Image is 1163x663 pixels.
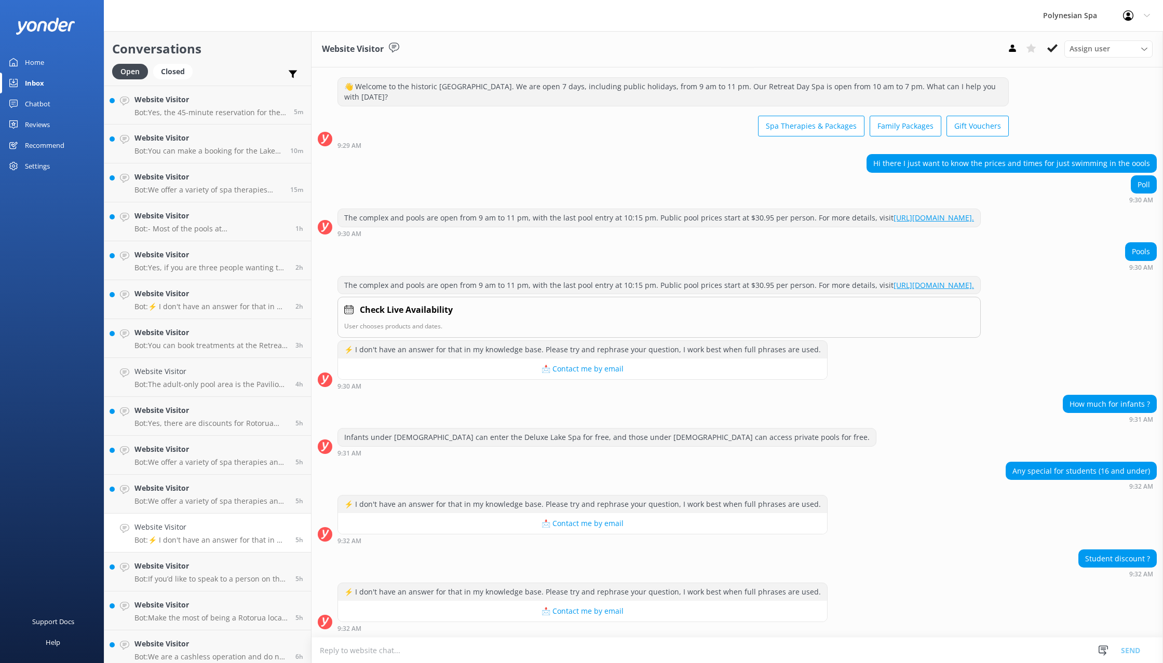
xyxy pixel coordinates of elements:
div: Sep 12 2025 09:31am (UTC +12:00) Pacific/Auckland [1063,416,1157,423]
div: Student discount ? [1079,550,1156,568]
button: 📩 Contact me by email [338,358,827,379]
div: Closed [153,64,193,79]
h4: Website Visitor [134,327,288,338]
p: Bot: ⚡ I don't have an answer for that in my knowledge base. Please try and rephrase your questio... [134,302,288,311]
span: Sep 12 2025 09:02am (UTC +12:00) Pacific/Auckland [295,613,303,622]
p: Bot: Yes, if you are three people wanting the same treatment, you should book multiple spaces. Yo... [134,263,288,272]
div: Any special for students (16 and under) [1006,462,1156,480]
p: Bot: Yes, the 45-minute reservation for the Sky View Private Pool includes your time in the pool.... [134,108,286,117]
span: Sep 12 2025 09:51am (UTC +12:00) Pacific/Auckland [295,496,303,505]
h4: Website Visitor [134,482,288,494]
span: Sep 12 2025 10:09am (UTC +12:00) Pacific/Auckland [295,380,303,389]
a: Open [112,65,153,77]
span: Sep 12 2025 01:28pm (UTC +12:00) Pacific/Auckland [295,224,303,233]
div: Open [112,64,148,79]
h4: Website Visitor [134,171,282,183]
div: Infants under [DEMOGRAPHIC_DATA] can enter the Deluxe Lake Spa for free, and those under [DEMOGRA... [338,429,876,446]
p: Bot: Yes, there are discounts for Rotorua locals. You can join the Resident's Club for free and r... [134,419,288,428]
p: Bot: You can make a booking for the Lake View Private Pools online at [URL][DOMAIN_NAME]. [134,146,282,156]
div: Chatbot [25,93,50,114]
div: Settings [25,156,50,176]
div: Sep 12 2025 09:32am (UTC +12:00) Pacific/Auckland [337,537,828,544]
p: Bot: We offer a variety of spa therapies and packages. For massage or spa therapy options, you ca... [134,496,288,506]
h4: Website Visitor [134,599,288,611]
a: Website VisitorBot:⚡ I don't have an answer for that in my knowledge base. Please try and rephras... [104,280,311,319]
div: Inbox [25,73,44,93]
div: Sep 12 2025 09:30am (UTC +12:00) Pacific/Auckland [1125,264,1157,271]
span: Sep 12 2025 02:41pm (UTC +12:00) Pacific/Auckland [290,185,303,194]
span: Sep 12 2025 09:53am (UTC +12:00) Pacific/Auckland [295,419,303,427]
div: Sep 12 2025 09:31am (UTC +12:00) Pacific/Auckland [337,449,876,457]
a: Website VisitorBot:Make the most of being a Rotorua local by joining our Resident's Club at [GEOG... [104,591,311,630]
p: Bot: You can book treatments at the Retreat Day Spa from 10 am to 7 pm, and pools are available f... [134,341,288,350]
span: Assign user [1070,43,1110,54]
span: Sep 12 2025 02:46pm (UTC +12:00) Pacific/Auckland [290,146,303,155]
strong: 9:32 AM [1129,484,1153,490]
div: Support Docs [32,611,74,632]
span: Sep 12 2025 09:16am (UTC +12:00) Pacific/Auckland [295,574,303,583]
div: Poll [1131,176,1156,194]
a: [URL][DOMAIN_NAME]. [894,280,974,290]
div: Home [25,52,44,73]
a: Website VisitorBot:Yes, there are discounts for Rotorua locals. You can join the Resident's Club ... [104,397,311,436]
strong: 9:31 AM [1129,417,1153,423]
div: Recommend [25,135,64,156]
button: Spa Therapies & Packages [758,116,864,136]
a: Website VisitorBot:Yes, the 45-minute reservation for the Sky View Private Pool includes your tim... [104,86,311,125]
h4: Website Visitor [134,132,282,144]
button: 📩 Contact me by email [338,513,827,534]
a: Website VisitorBot:We offer a variety of spa therapies and packages. For massage or spa therapy o... [104,436,311,475]
a: Website VisitorBot:We offer a variety of spa therapies and packages. For massage or spa therapy o... [104,475,311,514]
strong: 9:32 AM [337,538,361,544]
div: Sep 12 2025 09:29am (UTC +12:00) Pacific/Auckland [337,142,1009,149]
h4: Website Visitor [134,288,288,299]
strong: 9:30 AM [337,231,361,237]
a: Website VisitorBot:- Most of the pools at [GEOGRAPHIC_DATA] are uncovered. - There are some cover... [104,202,311,241]
a: Website VisitorBot:⚡ I don't have an answer for that in my knowledge base. Please try and rephras... [104,514,311,552]
p: Bot: Make the most of being a Rotorua local by joining our Resident's Club at [GEOGRAPHIC_DATA]! ... [134,613,288,623]
a: [URL][DOMAIN_NAME]. [894,213,974,223]
a: Website VisitorBot:The adult-only pool area is the Pavilion Pools, reserved for adults and young ... [104,358,311,397]
strong: 9:30 AM [1129,197,1153,203]
div: 👋 Welcome to the historic [GEOGRAPHIC_DATA]. We are open 7 days, including public holidays, from ... [338,78,1008,105]
span: Sep 12 2025 08:39am (UTC +12:00) Pacific/Auckland [295,652,303,661]
div: Sep 12 2025 09:30am (UTC +12:00) Pacific/Auckland [337,382,828,390]
strong: 9:32 AM [337,626,361,632]
div: How much for infants ? [1063,395,1156,413]
a: Website VisitorBot:We offer a variety of spa therapies and packages. For massage or spa therapy o... [104,163,311,202]
div: Hi there I just want to know the prices and times for just swimming in the oools [867,155,1156,172]
span: Sep 12 2025 02:51pm (UTC +12:00) Pacific/Auckland [294,107,303,116]
div: Pools [1126,243,1156,260]
h4: Website Visitor [134,521,288,533]
h4: Website Visitor [134,560,288,572]
h3: Website Visitor [322,43,384,56]
div: The complex and pools are open from 9 am to 11 pm, with the last pool entry at 10:15 pm. Public p... [338,209,980,227]
h4: Website Visitor [134,638,288,650]
h4: Website Visitor [134,444,288,455]
button: Family Packages [870,116,941,136]
h4: Website Visitor [134,210,288,222]
div: Assign User [1064,40,1153,57]
h4: Check Live Availability [360,303,453,317]
a: Website VisitorBot:Yes, if you are three people wanting the same treatment, you should book multi... [104,241,311,280]
div: ⚡ I don't have an answer for that in my knowledge base. Please try and rephrase your question, I ... [338,583,827,601]
a: Website VisitorBot:You can make a booking for the Lake View Private Pools online at [URL][DOMAIN_... [104,125,311,163]
div: Sep 12 2025 09:30am (UTC +12:00) Pacific/Auckland [337,230,981,237]
a: Website VisitorBot:If you’d like to speak to a person on the Polynesian Spa team, please call [PH... [104,552,311,591]
div: Help [46,632,60,653]
a: Closed [153,65,198,77]
p: Bot: We offer a variety of spa therapies and packages. For massage or spa therapy options, you ca... [134,458,288,467]
img: yonder-white-logo.png [16,18,75,35]
span: Sep 12 2025 12:06pm (UTC +12:00) Pacific/Auckland [295,302,303,311]
h4: Website Visitor [134,405,288,416]
p: Bot: ⚡ I don't have an answer for that in my knowledge base. Please try and rephrase your questio... [134,535,288,545]
strong: 9:30 AM [337,383,361,390]
div: Sep 12 2025 09:32am (UTC +12:00) Pacific/Auckland [1078,570,1157,577]
span: Sep 12 2025 11:49am (UTC +12:00) Pacific/Auckland [295,341,303,350]
h4: Website Visitor [134,366,288,377]
div: ⚡ I don't have an answer for that in my knowledge base. Please try and rephrase your question, I ... [338,341,827,358]
span: Sep 12 2025 09:52am (UTC +12:00) Pacific/Auckland [295,458,303,466]
p: Bot: We offer a variety of spa therapies and packages. For massage or spa therapy options, you ca... [134,185,282,195]
h2: Conversations [112,39,303,59]
h4: Website Visitor [134,249,288,260]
